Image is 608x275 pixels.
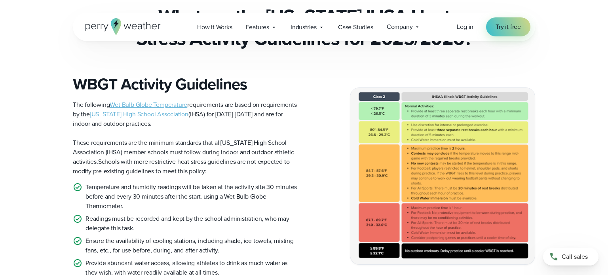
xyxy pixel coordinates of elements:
p: Ensure the availability of cooling stations, including shade, ice towels, misting fans, etc., for... [85,236,298,255]
img: Illinois IHSAA WBGT Guidelines (1) [350,88,535,264]
a: Log in [457,22,473,32]
a: [US_STATE] High School Association [90,110,188,119]
p: Temperature and humidity readings will be taken at the activity site 30 minutes before and every ... [85,182,298,211]
span: These requirements are the minimum standards that all [73,138,220,147]
a: Case Studies [331,19,380,35]
span: Features [246,23,269,32]
span: Try it free [496,22,521,32]
span: requirements are based on requirements by the [73,100,297,119]
a: Call sales [543,248,598,266]
a: How it Works [190,19,239,35]
span: [US_STATE] High School Association ( [73,138,287,157]
span: Company [387,22,413,32]
span: Log in [457,22,473,31]
span: : [205,167,207,176]
span: Industries [291,23,317,32]
span: How it Works [197,23,232,32]
span: Schools with more restrictive heat stress guidelines are not expected to modify pre-existing guid... [73,157,289,176]
p: Readings must be recorded and kept by the school administration, who may delegate this task. [85,214,298,233]
a: Wet Bulb Globe Temperature [110,100,187,109]
span: IHSA) member schools must follow during indoor and outdoor athletic activities. [73,148,294,166]
a: Try it free [486,17,530,36]
span: Case Studies [338,23,373,32]
h2: What are the [US_STATE] IHSA Heat Stress Activity Guidelines for 2025/2026? [73,5,535,49]
h3: WBGT Activity Guidelines [73,75,298,94]
span: The following [73,100,110,109]
span: (IHSA) for [DATE]-[DATE] and are for indoor and outdoor practices. [73,110,283,128]
span: Call sales [562,252,588,262]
